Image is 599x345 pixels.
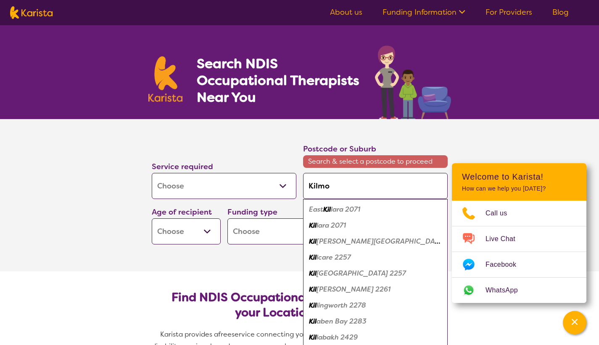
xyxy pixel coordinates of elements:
em: Kil [309,253,317,262]
button: Channel Menu [563,311,586,334]
em: [GEOGRAPHIC_DATA] 2257 [317,269,406,278]
img: occupational-therapy [375,45,451,119]
em: lingworth 2278 [317,301,366,310]
em: Kil [309,317,317,326]
img: Karista logo [10,6,53,19]
label: Postcode or Suburb [303,144,376,154]
a: Web link opens in a new tab. [452,278,586,303]
div: Killarney Vale 2261 [307,281,443,297]
em: Kil [309,237,317,246]
em: lcare 2257 [317,253,351,262]
div: Killara 2071 [307,218,443,234]
em: labakh 2429 [317,333,358,342]
em: Kil [309,333,317,342]
a: Funding Information [383,7,465,17]
em: [PERSON_NAME] 2261 [317,285,391,294]
ul: Choose channel [452,201,586,303]
em: East [309,205,323,214]
span: free [218,330,232,339]
span: Facebook [486,258,526,271]
span: Karista provides a [160,330,218,339]
a: About us [330,7,362,17]
em: Kil [309,221,317,230]
input: Type [303,173,448,199]
label: Age of recipient [152,207,212,217]
p: How can we help you [DATE]? [462,185,576,192]
div: Killcare 2257 [307,249,443,265]
h2: Welcome to Karista! [462,172,576,182]
h1: Search NDIS Occupational Therapists Near You [197,55,360,106]
img: Karista logo [148,56,183,102]
span: Live Chat [486,233,525,245]
span: WhatsApp [486,284,528,297]
em: Kil [309,285,317,294]
em: lara 2071 [331,205,360,214]
a: Blog [552,7,569,17]
em: aben Bay 2283 [317,317,367,326]
em: [PERSON_NAME][GEOGRAPHIC_DATA] [317,237,445,246]
span: Search & select a postcode to proceed [303,155,448,168]
em: Kil [309,269,317,278]
div: Kilaben Bay 2283 [307,313,443,329]
div: Killarney Heights 2087 [307,234,443,249]
a: For Providers [486,7,532,17]
label: Service required [152,162,213,172]
em: Kil [309,301,317,310]
div: East Killara 2071 [307,202,443,218]
em: lara 2071 [317,221,346,230]
label: Funding type [227,207,277,217]
em: Kil [323,205,331,214]
h2: Find NDIS Occupational Therapists based on your Location & Needs [158,290,441,320]
span: Call us [486,207,517,220]
div: Channel Menu [452,163,586,303]
div: Killingworth 2278 [307,297,443,313]
div: Killcare Heights 2257 [307,265,443,281]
